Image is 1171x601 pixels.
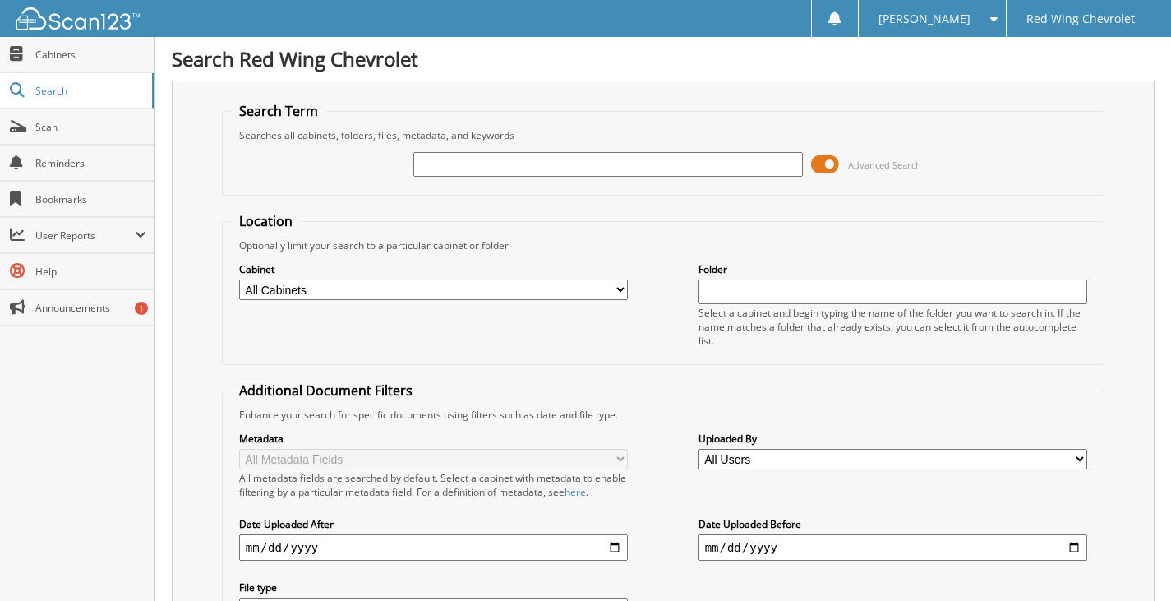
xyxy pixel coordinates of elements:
div: Select a cabinet and begin typing the name of the folder you want to search in. If the name match... [698,306,1088,348]
label: Date Uploaded Before [698,517,1088,531]
span: Announcements [35,301,146,315]
span: Help [35,265,146,279]
legend: Additional Document Filters [231,381,421,400]
div: Optionally limit your search to a particular cabinet or folder [231,238,1095,252]
input: end [698,534,1088,561]
legend: Search Term [231,102,326,120]
label: Uploaded By [698,432,1088,446]
span: Red Wing Chevrolet [1026,14,1135,24]
div: Searches all cabinets, folders, files, metadata, and keywords [231,128,1095,142]
label: File type [239,580,629,594]
legend: Location [231,212,301,230]
span: Cabinets [35,48,146,62]
span: Reminders [35,156,146,170]
a: here [565,485,586,499]
iframe: Chat Widget [1089,522,1171,601]
div: All metadata fields are searched by default. Select a cabinet with metadata to enable filtering b... [239,471,629,499]
div: Enhance your search for specific documents using filters such as date and file type. [231,408,1095,422]
span: User Reports [35,229,135,243]
label: Folder [698,262,1088,276]
h1: Search Red Wing Chevrolet [172,45,1155,72]
span: Bookmarks [35,192,146,206]
label: Metadata [239,432,629,446]
label: Date Uploaded After [239,517,629,531]
div: 1 [135,302,148,315]
span: [PERSON_NAME] [878,14,970,24]
span: Scan [35,120,146,134]
img: scan123-logo-white.svg [16,7,140,30]
span: Advanced Search [848,159,921,171]
label: Cabinet [239,262,629,276]
span: Search [35,84,144,98]
input: start [239,534,629,561]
